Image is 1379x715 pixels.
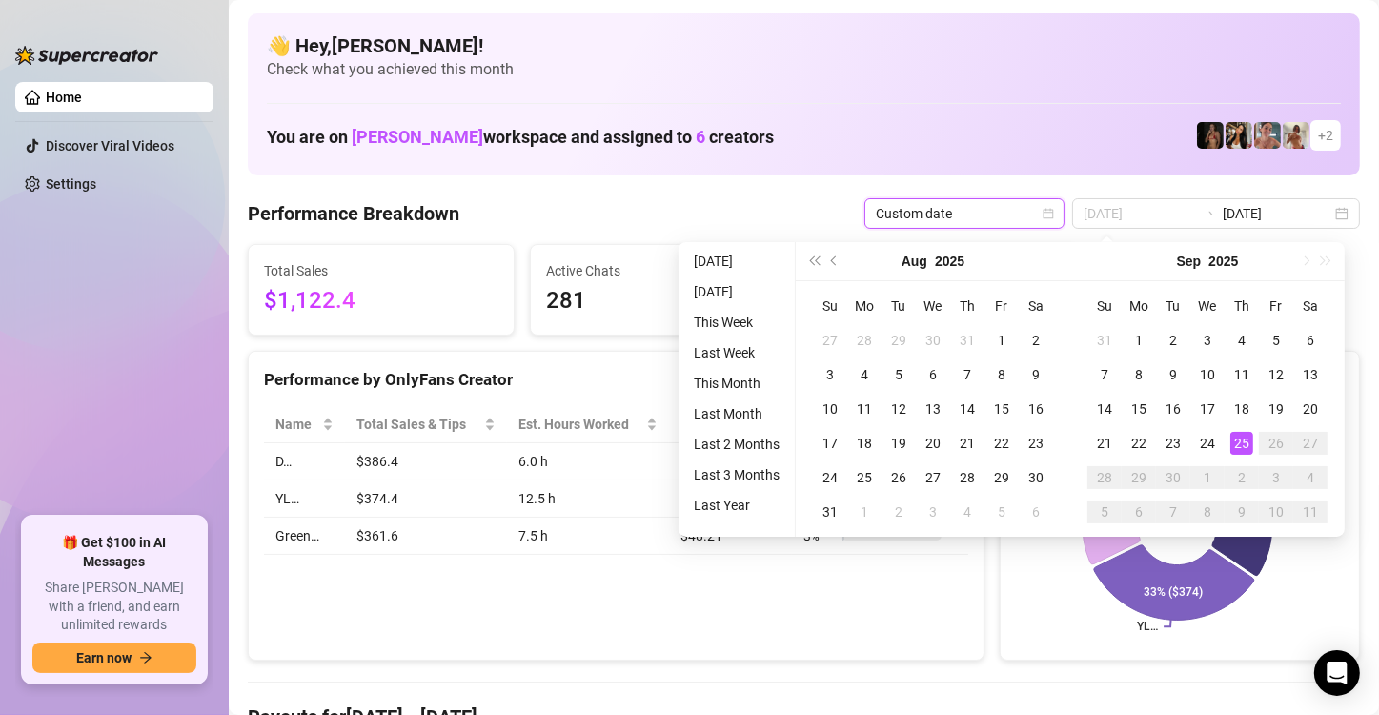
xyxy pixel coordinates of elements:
td: 2025-09-16 [1156,392,1190,426]
div: 25 [853,466,876,489]
td: 2025-08-10 [813,392,847,426]
span: to [1200,206,1215,221]
div: 4 [956,500,979,523]
span: 6 [696,127,705,147]
td: 2025-10-02 [1225,460,1259,495]
div: 4 [1230,329,1253,352]
td: $374.4 [345,480,506,518]
td: 2025-09-04 [1225,323,1259,357]
th: Sa [1293,289,1328,323]
div: 18 [1230,398,1253,420]
span: Active Chats [546,260,781,281]
th: Total Sales & Tips [345,406,506,443]
td: 2025-07-28 [847,323,882,357]
span: [PERSON_NAME] [352,127,483,147]
td: 2025-09-06 [1293,323,1328,357]
td: 2025-09-05 [1259,323,1293,357]
th: Su [1087,289,1122,323]
td: D… [264,443,345,480]
td: 2025-08-27 [916,460,950,495]
div: 28 [853,329,876,352]
div: 18 [853,432,876,455]
li: Last Week [686,341,787,364]
span: arrow-right [139,651,152,664]
div: 16 [1024,398,1047,420]
td: 2025-09-01 [1122,323,1156,357]
td: 2025-09-17 [1190,392,1225,426]
span: Custom date [876,199,1053,228]
div: 20 [1299,398,1322,420]
td: 2025-10-03 [1259,460,1293,495]
div: 6 [1127,500,1150,523]
div: 12 [1265,363,1288,386]
td: 2025-08-14 [950,392,984,426]
div: 27 [922,466,944,489]
th: Fr [984,289,1019,323]
th: Tu [1156,289,1190,323]
img: YL [1254,122,1281,149]
div: 23 [1024,432,1047,455]
li: This Week [686,311,787,334]
a: Settings [46,176,96,192]
td: 2025-08-17 [813,426,847,460]
div: 21 [956,432,979,455]
td: 2025-09-07 [1087,357,1122,392]
td: $29.95 [669,480,792,518]
div: 5 [1093,500,1116,523]
div: 26 [887,466,910,489]
div: 26 [1265,432,1288,455]
span: Total Sales & Tips [356,414,479,435]
img: Green [1283,122,1309,149]
li: Last Month [686,402,787,425]
td: 2025-07-31 [950,323,984,357]
div: 19 [1265,398,1288,420]
td: 2025-08-29 [984,460,1019,495]
td: 2025-09-28 [1087,460,1122,495]
td: 2025-09-10 [1190,357,1225,392]
div: 27 [819,329,842,352]
div: 17 [1196,398,1219,420]
th: Th [1225,289,1259,323]
div: 17 [819,432,842,455]
td: 2025-09-19 [1259,392,1293,426]
td: 2025-08-31 [813,495,847,529]
td: 2025-10-10 [1259,495,1293,529]
td: 2025-08-23 [1019,426,1053,460]
td: 2025-09-03 [1190,323,1225,357]
button: Choose a month [902,242,927,280]
span: $1,122.4 [264,283,498,319]
td: 2025-08-24 [813,460,847,495]
td: 2025-09-21 [1087,426,1122,460]
div: 5 [990,500,1013,523]
div: 12 [887,398,910,420]
a: Home [46,90,82,105]
td: 2025-08-12 [882,392,916,426]
div: Est. Hours Worked [518,414,642,435]
div: 6 [922,363,944,386]
td: 2025-09-05 [984,495,1019,529]
input: End date [1223,203,1331,224]
li: Last Year [686,494,787,517]
td: 2025-07-27 [813,323,847,357]
div: 29 [1127,466,1150,489]
div: 2 [887,500,910,523]
div: 4 [853,363,876,386]
td: 2025-09-01 [847,495,882,529]
span: Earn now [76,650,132,665]
td: 6.0 h [507,443,669,480]
td: 2025-09-06 [1019,495,1053,529]
td: 2025-08-06 [916,357,950,392]
div: 7 [1162,500,1185,523]
div: 10 [1196,363,1219,386]
td: 2025-08-11 [847,392,882,426]
div: 3 [1196,329,1219,352]
div: 30 [922,329,944,352]
td: 2025-09-02 [882,495,916,529]
img: AD [1226,122,1252,149]
div: 5 [1265,329,1288,352]
button: Choose a year [935,242,964,280]
th: Mo [847,289,882,323]
td: 2025-09-24 [1190,426,1225,460]
td: YL… [264,480,345,518]
li: Last 3 Months [686,463,787,486]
